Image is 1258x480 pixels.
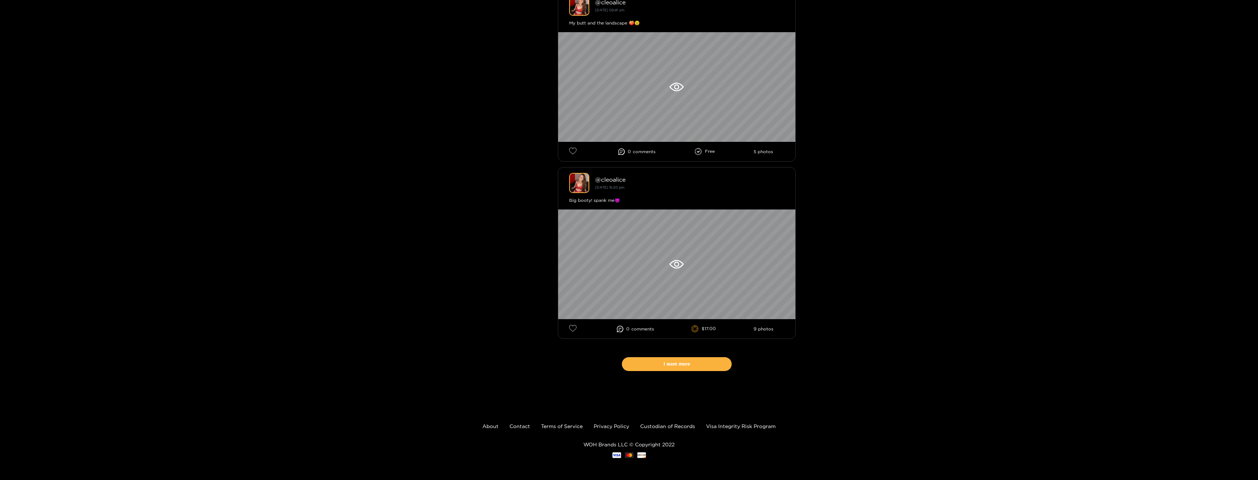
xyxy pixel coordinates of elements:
[640,423,695,429] a: Custodian of Records
[754,149,773,154] li: 5 photos
[569,197,784,204] div: Big booty! spank me😈
[754,326,773,332] li: 9 photos
[622,357,732,371] button: I want more
[633,149,656,154] span: comment s
[595,176,784,183] div: @ cleoalice
[482,423,499,429] a: About
[541,423,583,429] a: Terms of Service
[695,148,715,155] li: Free
[618,148,656,155] li: 0
[595,8,624,12] small: [DATE] 08:41 am
[509,423,530,429] a: Contact
[569,19,784,27] div: My butt and the landscape 🍑😉
[569,173,589,193] img: cleoalice
[594,423,629,429] a: Privacy Policy
[706,423,776,429] a: Visa Integrity Risk Program
[691,325,716,333] li: $17.00
[617,326,654,332] li: 0
[631,326,654,332] span: comment s
[595,185,624,189] small: [DATE] 15:20 pm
